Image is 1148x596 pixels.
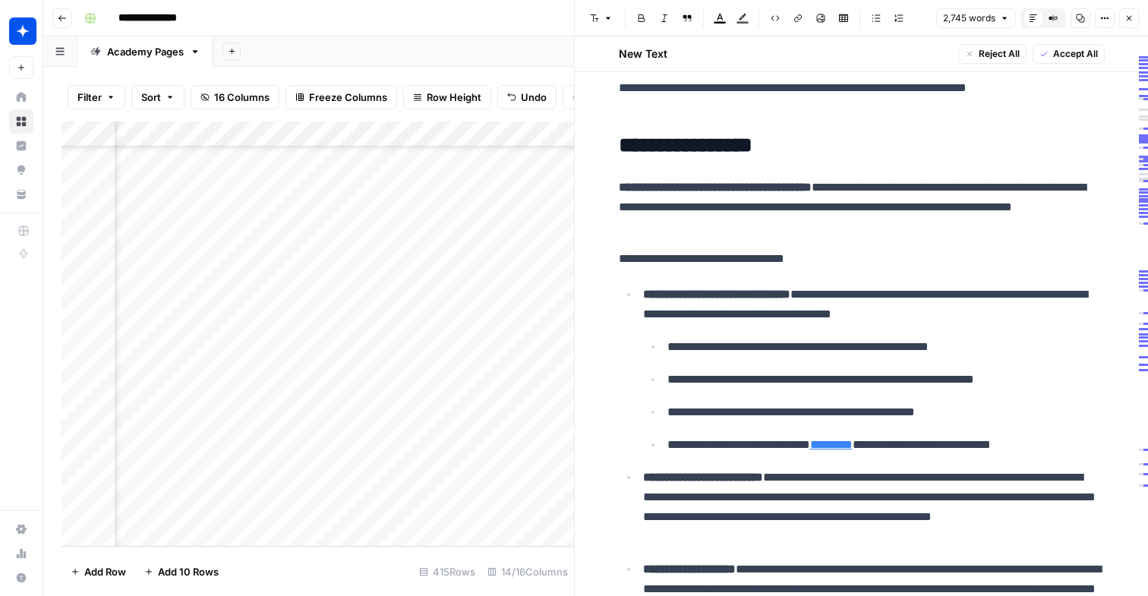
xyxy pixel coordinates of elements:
[9,566,33,590] button: Help + Support
[9,134,33,158] a: Insights
[943,11,995,25] span: 2,745 words
[158,564,219,579] span: Add 10 Rows
[9,517,33,541] a: Settings
[135,560,228,584] button: Add 10 Rows
[61,560,135,584] button: Add Row
[1053,47,1098,61] span: Accept All
[191,85,279,109] button: 16 Columns
[979,47,1020,61] span: Reject All
[9,158,33,182] a: Opportunities
[427,90,481,105] span: Row Height
[68,85,125,109] button: Filter
[214,90,270,105] span: 16 Columns
[9,541,33,566] a: Usage
[285,85,397,109] button: Freeze Columns
[9,85,33,109] a: Home
[77,90,102,105] span: Filter
[84,564,126,579] span: Add Row
[521,90,547,105] span: Undo
[141,90,161,105] span: Sort
[9,12,33,50] button: Workspace: Wiz
[309,90,387,105] span: Freeze Columns
[619,46,667,61] h2: New Text
[131,85,184,109] button: Sort
[9,109,33,134] a: Browse
[403,85,491,109] button: Row Height
[497,85,557,109] button: Undo
[9,182,33,207] a: Your Data
[1033,44,1105,64] button: Accept All
[107,44,184,59] div: Academy Pages
[958,44,1027,64] button: Reject All
[481,560,574,584] div: 14/16 Columns
[413,560,481,584] div: 415 Rows
[9,17,36,45] img: Wiz Logo
[77,36,213,67] a: Academy Pages
[936,8,1016,28] button: 2,745 words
